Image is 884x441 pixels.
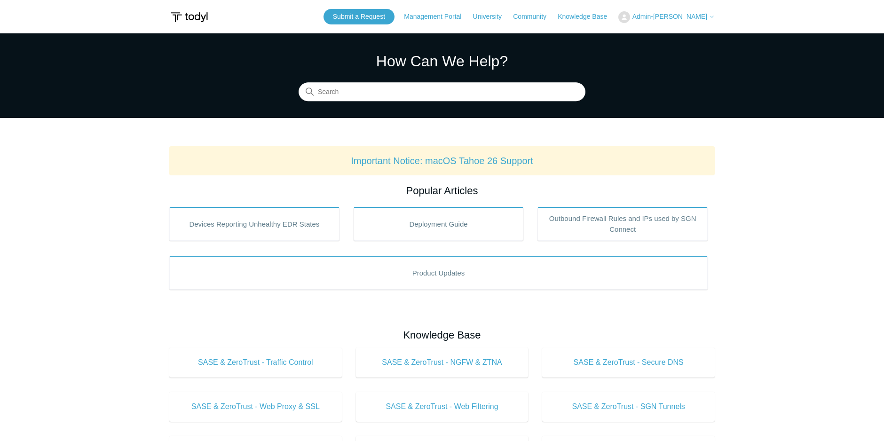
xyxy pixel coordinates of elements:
a: SASE & ZeroTrust - Web Filtering [356,392,529,422]
h1: How Can We Help? [299,50,585,72]
a: SASE & ZeroTrust - Traffic Control [169,347,342,378]
a: University [473,12,511,22]
a: Outbound Firewall Rules and IPs used by SGN Connect [537,207,708,241]
a: Management Portal [404,12,471,22]
a: Devices Reporting Unhealthy EDR States [169,207,339,241]
span: SASE & ZeroTrust - Web Proxy & SSL [183,401,328,412]
input: Search [299,83,585,102]
span: Admin-[PERSON_NAME] [632,13,707,20]
span: SASE & ZeroTrust - Traffic Control [183,357,328,368]
a: Submit a Request [324,9,395,24]
a: Community [513,12,556,22]
a: Product Updates [169,256,708,290]
a: SASE & ZeroTrust - NGFW & ZTNA [356,347,529,378]
button: Admin-[PERSON_NAME] [618,11,715,23]
span: SASE & ZeroTrust - NGFW & ZTNA [370,357,514,368]
h2: Knowledge Base [169,327,715,343]
span: SASE & ZeroTrust - Web Filtering [370,401,514,412]
a: SASE & ZeroTrust - Web Proxy & SSL [169,392,342,422]
a: SASE & ZeroTrust - SGN Tunnels [542,392,715,422]
a: SASE & ZeroTrust - Secure DNS [542,347,715,378]
h2: Popular Articles [169,183,715,198]
a: Knowledge Base [558,12,616,22]
a: Important Notice: macOS Tahoe 26 Support [351,156,533,166]
a: Deployment Guide [354,207,524,241]
span: SASE & ZeroTrust - SGN Tunnels [556,401,701,412]
span: SASE & ZeroTrust - Secure DNS [556,357,701,368]
img: Todyl Support Center Help Center home page [169,8,209,26]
